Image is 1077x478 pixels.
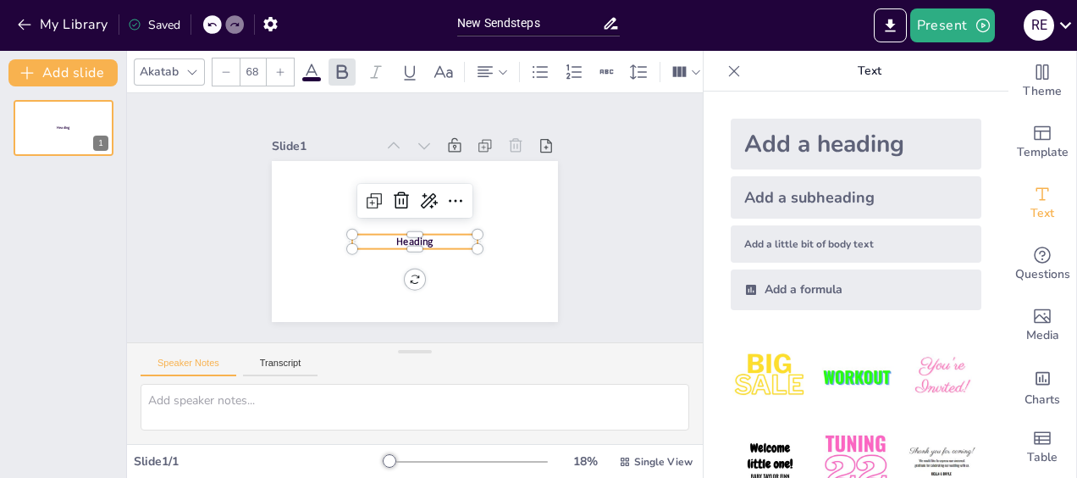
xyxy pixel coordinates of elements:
button: Speaker Notes [141,358,236,376]
span: Text [1030,204,1054,223]
span: Single View [634,455,693,469]
div: Slide 1 [272,138,375,154]
div: R E [1024,10,1054,41]
span: Heading [396,235,433,248]
div: Saved [128,17,180,33]
span: Media [1026,326,1059,345]
img: 2.jpeg [816,337,895,416]
div: 1 [93,136,108,151]
div: 18 % [565,453,605,470]
p: Text [748,51,991,92]
div: Add ready made slides [1008,112,1076,173]
span: Questions [1015,265,1070,284]
button: R E [1024,8,1054,42]
span: Charts [1025,391,1060,409]
button: Transcript [243,358,318,376]
span: Template [1017,143,1069,162]
button: My Library [13,11,115,38]
div: Add a table [1008,417,1076,478]
div: Akatab [136,60,182,83]
div: Add a subheading [731,176,981,219]
div: Add charts and graphs [1008,356,1076,417]
div: Add a formula [731,270,981,310]
button: Export to PowerPoint [874,8,907,42]
button: Present [910,8,995,42]
div: Add text boxes [1008,173,1076,234]
div: Column Count [667,58,705,86]
input: Insert title [457,11,602,36]
button: Add slide [8,59,118,86]
img: 1.jpeg [731,337,809,416]
div: Change the overall theme [1008,51,1076,112]
div: Get real-time input from your audience [1008,234,1076,295]
div: Add images, graphics, shapes or video [1008,295,1076,356]
div: Add a little bit of body text [731,225,981,263]
div: Add a heading [731,119,981,170]
span: Table [1027,448,1058,467]
div: Slide 1 / 1 [134,453,385,470]
span: Heading [57,125,69,131]
img: 3.jpeg [903,337,981,416]
div: Heading1 [14,100,113,156]
span: Theme [1023,82,1062,101]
